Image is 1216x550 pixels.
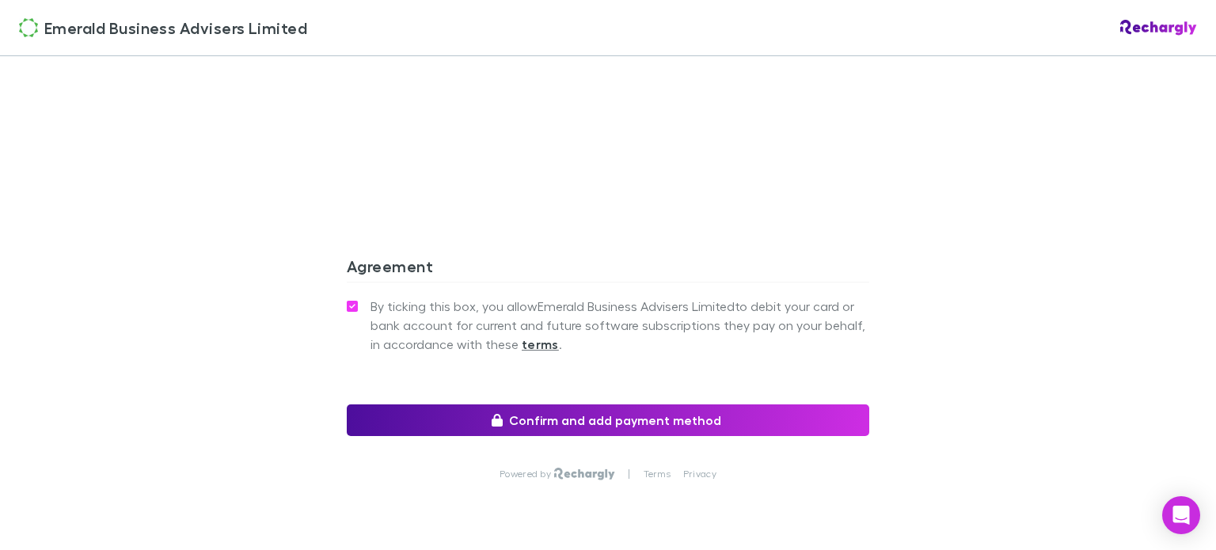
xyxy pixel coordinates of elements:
a: Terms [644,468,671,480]
img: Emerald Business Advisers Limited's Logo [19,18,38,37]
a: Privacy [683,468,716,480]
button: Confirm and add payment method [347,404,869,436]
span: Emerald Business Advisers Limited [44,16,307,40]
strong: terms [522,336,559,352]
img: Rechargly Logo [554,468,615,480]
img: Rechargly Logo [1120,20,1197,36]
div: Open Intercom Messenger [1162,496,1200,534]
h3: Agreement [347,256,869,282]
span: By ticking this box, you allow Emerald Business Advisers Limited to debit your card or bank accou... [370,297,869,354]
p: | [628,468,630,480]
p: Powered by [500,468,554,480]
